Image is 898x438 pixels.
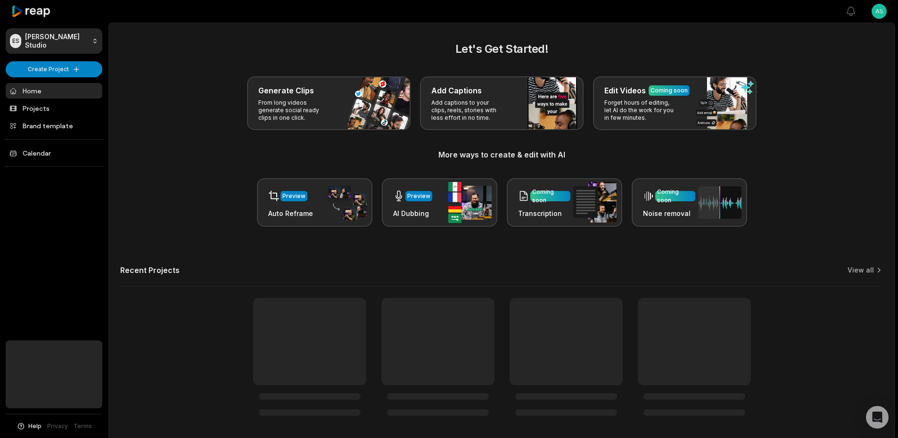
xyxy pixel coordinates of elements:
button: Help [16,422,41,430]
img: noise_removal.png [698,186,741,219]
div: ES [10,34,21,48]
p: Add captions to your clips, reels, stories with less effort in no time. [431,99,504,122]
h3: Add Captions [431,85,482,96]
h2: Let's Get Started! [120,41,883,58]
a: View all [848,265,874,275]
h3: AI Dubbing [393,208,432,218]
div: Coming soon [651,86,688,95]
div: Open Intercom Messenger [866,406,889,429]
img: transcription.png [573,182,617,223]
p: From long videos generate social ready clips in one click. [258,99,331,122]
h3: More ways to create & edit with AI [120,149,883,160]
p: Forget hours of editing, let AI do the work for you in few minutes. [604,99,677,122]
span: Help [28,422,41,430]
a: Projects [6,100,102,116]
a: Terms [74,422,92,430]
h3: Noise removal [643,208,695,218]
h2: Recent Projects [120,265,180,275]
a: Brand template [6,118,102,133]
p: [PERSON_NAME] Studio [25,33,88,50]
a: Calendar [6,145,102,161]
div: Preview [282,192,305,200]
button: Create Project [6,61,102,77]
div: Preview [407,192,430,200]
div: Coming soon [657,188,693,205]
div: Coming soon [532,188,568,205]
a: Privacy [47,422,68,430]
a: Home [6,83,102,99]
h3: Transcription [518,208,570,218]
h3: Auto Reframe [268,208,313,218]
img: ai_dubbing.png [448,182,492,223]
img: auto_reframe.png [323,184,367,221]
h3: Generate Clips [258,85,314,96]
h3: Edit Videos [604,85,646,96]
